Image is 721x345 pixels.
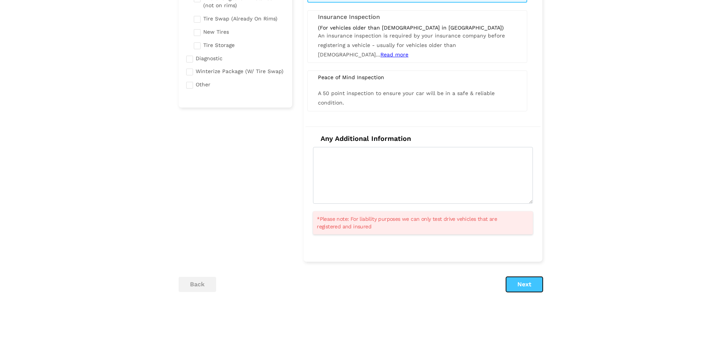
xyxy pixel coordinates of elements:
[318,14,517,20] h3: Insurance Inspection
[179,277,216,292] button: back
[317,215,520,230] span: *Please note: For liability purposes we can only test drive vehicles that are registered and insured
[313,134,533,143] h4: Any Additional Information
[380,52,408,58] span: Read more
[318,33,505,58] span: An insurance inspection is required by your insurance company before registering a vehicle - usua...
[506,277,543,292] button: Next
[318,24,517,31] div: (For vehicles older than [DEMOGRAPHIC_DATA] in [GEOGRAPHIC_DATA])
[312,74,522,81] div: Peace of Mind Inspection
[318,90,495,106] span: A 50 point inspection to ensure your car will be in a safe & reliable condition.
